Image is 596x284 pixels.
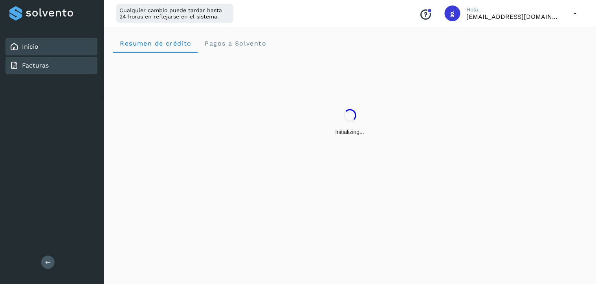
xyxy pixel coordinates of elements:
p: Hola, [467,6,561,13]
a: Facturas [22,62,49,69]
div: Cualquier cambio puede tardar hasta 24 horas en reflejarse en el sistema. [116,4,233,23]
div: Facturas [6,57,97,74]
span: Pagos a Solvento [204,40,266,47]
a: Inicio [22,43,39,50]
p: gdl_silver@hotmail.com [467,13,561,20]
div: Inicio [6,38,97,55]
span: Resumen de crédito [119,40,192,47]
